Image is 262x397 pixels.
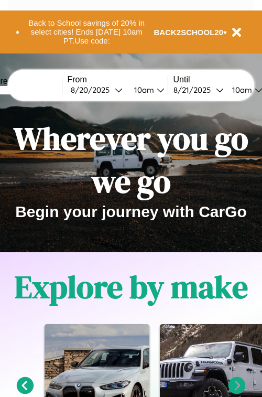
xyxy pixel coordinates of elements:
label: From [68,75,168,84]
button: Back to School savings of 20% in select cities! Ends [DATE] 10am PT.Use code: [19,16,154,48]
button: 8/20/2025 [68,84,126,95]
div: 10am [129,85,157,95]
div: 10am [227,85,255,95]
div: 8 / 21 / 2025 [173,85,216,95]
b: BACK2SCHOOL20 [154,28,224,37]
h1: Explore by make [15,265,248,308]
button: 10am [126,84,168,95]
div: 8 / 20 / 2025 [71,85,115,95]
